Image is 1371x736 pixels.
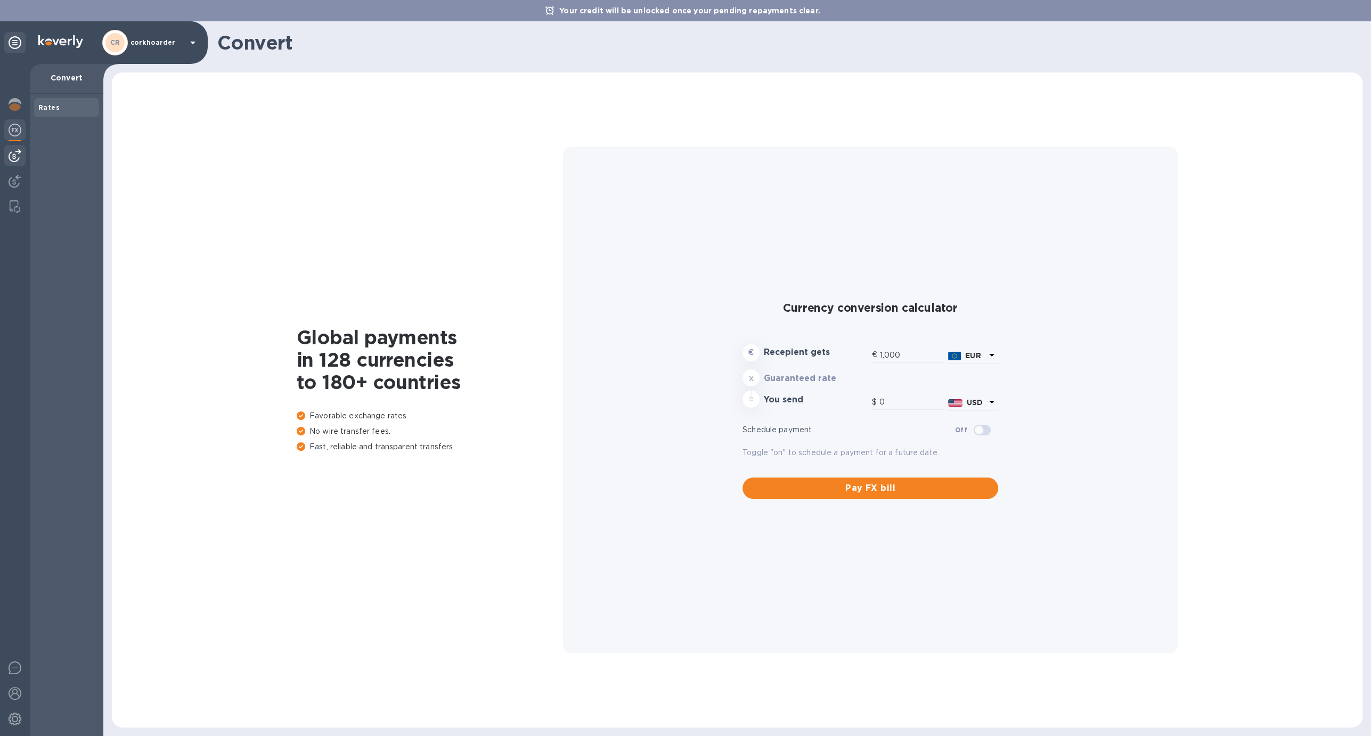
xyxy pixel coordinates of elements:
div: = [742,391,760,408]
h3: You send [764,395,868,405]
p: Toggle "on" to schedule a payment for a future date. [742,447,998,458]
div: € [872,347,879,363]
h3: Recepient gets [764,347,868,358]
strong: € [748,348,754,357]
h2: Currency conversion calculator [742,301,998,314]
b: CR [110,38,120,46]
h1: Global payments in 128 currencies to 180+ countries [297,326,563,393]
h3: Guaranteed rate [764,374,868,384]
div: x [742,369,760,386]
span: Pay FX bill [751,482,990,495]
div: $ [872,394,879,410]
b: EUR [965,351,981,360]
p: Schedule payment [742,424,955,435]
img: Logo [38,35,83,48]
p: No wire transfer fees. [297,426,563,437]
b: Rates [38,103,60,111]
b: Your credit will be unlocked once your pending repayments clear. [559,6,820,15]
div: Unpin categories [4,32,26,53]
p: Favorable exchange rates. [297,410,563,422]
input: Amount [879,347,944,363]
b: Off [955,426,967,434]
b: USD [967,398,983,407]
p: Convert [38,72,95,83]
button: Pay FX bill [742,478,998,499]
h1: Convert [217,31,1354,54]
p: Fast, reliable and transparent transfers. [297,441,563,452]
img: Foreign exchange [9,124,21,136]
p: corkhoarder [130,39,184,46]
input: Amount [879,394,944,410]
img: USD [948,399,962,407]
